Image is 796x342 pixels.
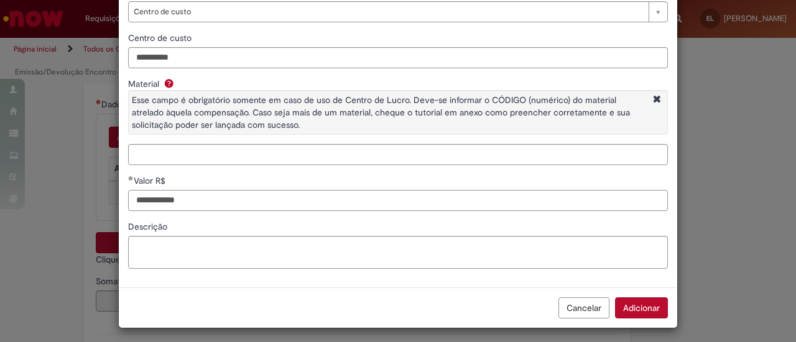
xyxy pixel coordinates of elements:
[132,94,630,130] span: Esse campo é obrigatório somente em caso de uso de Centro de Lucro. Deve-se informar o CÓDIGO (nu...
[162,78,177,88] span: Ajuda para Material
[128,190,668,211] input: Valor R$
[128,221,170,232] span: Descrição
[134,175,168,186] span: Valor R$
[128,78,162,89] span: Material
[128,47,668,68] input: Centro de custo
[128,176,134,181] span: Obrigatório Preenchido
[558,297,609,318] button: Cancelar
[128,144,668,165] input: Material
[134,2,642,22] span: Centro de custo
[615,297,668,318] button: Adicionar
[128,236,668,269] textarea: Descrição
[650,94,664,107] i: Fechar More information Por question_material
[128,32,194,43] span: Centro de custo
